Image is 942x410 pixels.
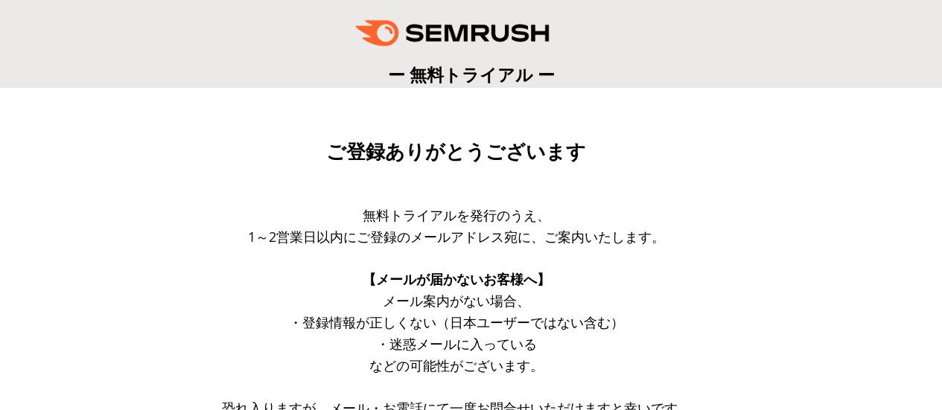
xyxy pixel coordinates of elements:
span: ・迷惑メールに入っている [376,335,537,353]
span: メール案内がない場合、 [383,292,530,310]
span: などの可能性がございます。 [369,356,544,374]
span: ー 無料トライアル ー [388,63,555,86]
span: 【メールが届かないお客様へ】 [363,270,550,288]
span: ・登録情報が正しくない（日本ユーザーではない含む） [289,313,624,331]
span: ご登録ありがとうございます [326,141,586,163]
span: 無料トライアルを発行のうえ、 [363,206,550,224]
span: 1～2営業日以内にご登録のメールアドレス宛に、ご案内いたします。 [248,228,665,246]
